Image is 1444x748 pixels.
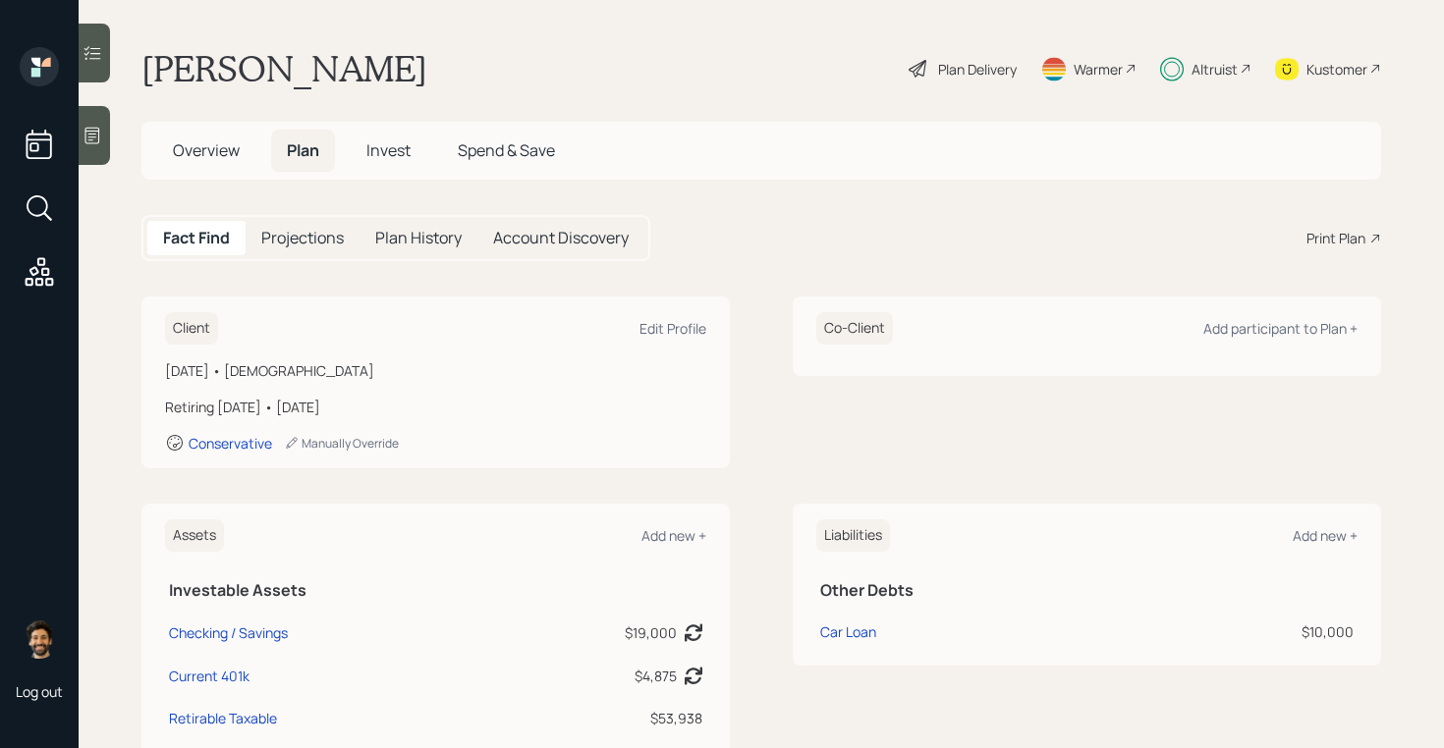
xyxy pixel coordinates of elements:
[366,139,411,161] span: Invest
[938,59,1017,80] div: Plan Delivery
[165,519,224,552] h6: Assets
[287,139,319,161] span: Plan
[1099,621,1354,642] div: $10,000
[1293,526,1358,545] div: Add new +
[169,581,702,600] h5: Investable Assets
[173,139,240,161] span: Overview
[20,619,59,659] img: eric-schwartz-headshot.png
[458,139,555,161] span: Spend & Save
[816,519,890,552] h6: Liabilities
[1306,228,1365,248] div: Print Plan
[141,47,427,90] h1: [PERSON_NAME]
[165,397,706,417] div: Retiring [DATE] • [DATE]
[820,581,1354,600] h5: Other Debts
[165,360,706,381] div: [DATE] • [DEMOGRAPHIC_DATA]
[163,229,230,247] h5: Fact Find
[165,312,218,345] h6: Client
[635,666,677,686] div: $4,875
[535,708,702,728] div: $53,938
[493,229,629,247] h5: Account Discovery
[261,229,344,247] h5: Projections
[375,229,462,247] h5: Plan History
[639,319,706,338] div: Edit Profile
[169,666,250,686] div: Current 401k
[625,622,677,643] div: $19,000
[169,622,288,643] div: Checking / Savings
[16,682,63,701] div: Log out
[1192,59,1238,80] div: Altruist
[816,312,893,345] h6: Co-Client
[1074,59,1123,80] div: Warmer
[169,708,277,728] div: Retirable Taxable
[1203,319,1358,338] div: Add participant to Plan +
[1306,59,1367,80] div: Kustomer
[189,434,272,453] div: Conservative
[284,435,399,452] div: Manually Override
[820,621,876,642] div: Car Loan
[641,526,706,545] div: Add new +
